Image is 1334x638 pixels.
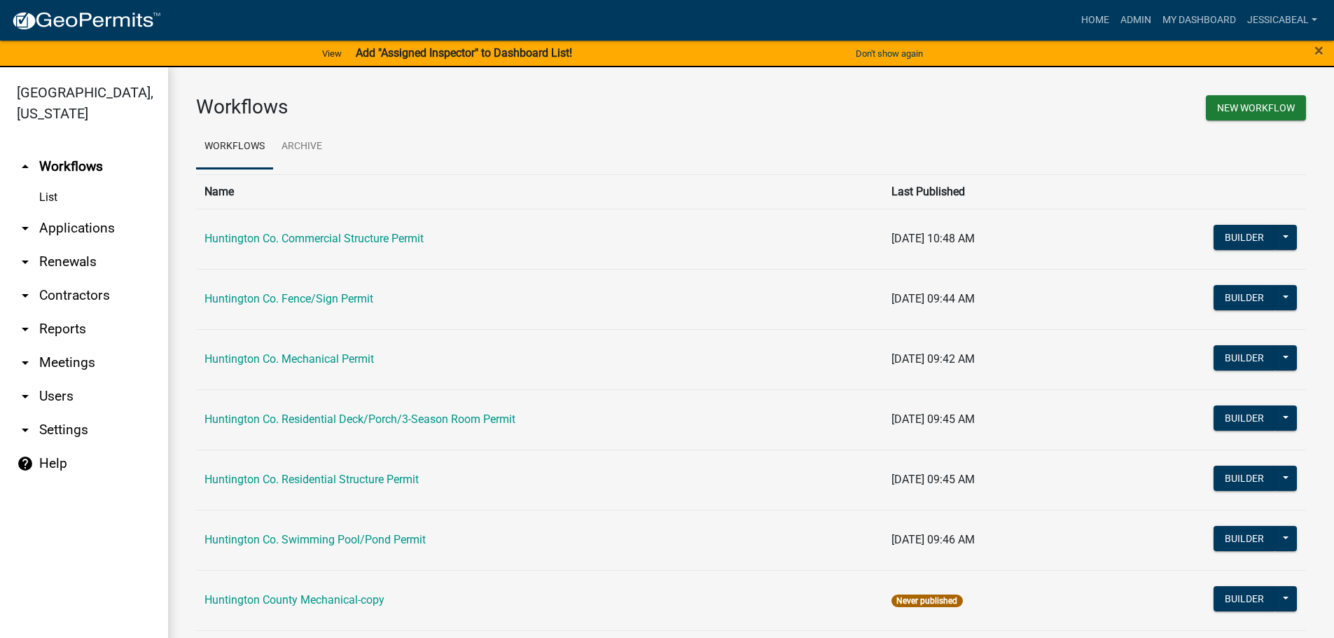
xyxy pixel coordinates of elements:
[1214,225,1275,250] button: Builder
[204,232,424,245] a: Huntington Co. Commercial Structure Permit
[1214,586,1275,611] button: Builder
[1214,285,1275,310] button: Builder
[273,125,331,169] a: Archive
[17,220,34,237] i: arrow_drop_down
[891,595,962,607] span: Never published
[17,321,34,338] i: arrow_drop_down
[204,412,515,426] a: Huntington Co. Residential Deck/Porch/3-Season Room Permit
[17,422,34,438] i: arrow_drop_down
[196,95,741,119] h3: Workflows
[196,125,273,169] a: Workflows
[196,174,883,209] th: Name
[891,232,975,245] span: [DATE] 10:48 AM
[317,42,347,65] a: View
[17,354,34,371] i: arrow_drop_down
[1206,95,1306,120] button: New Workflow
[891,533,975,546] span: [DATE] 09:46 AM
[1242,7,1323,34] a: JessicaBeal
[356,46,572,60] strong: Add "Assigned Inspector" to Dashboard List!
[204,593,384,606] a: Huntington County Mechanical-copy
[204,292,373,305] a: Huntington Co. Fence/Sign Permit
[891,412,975,426] span: [DATE] 09:45 AM
[891,292,975,305] span: [DATE] 09:44 AM
[1314,41,1323,60] span: ×
[891,352,975,366] span: [DATE] 09:42 AM
[850,42,929,65] button: Don't show again
[1214,405,1275,431] button: Builder
[17,254,34,270] i: arrow_drop_down
[17,287,34,304] i: arrow_drop_down
[891,473,975,486] span: [DATE] 09:45 AM
[1214,466,1275,491] button: Builder
[204,533,426,546] a: Huntington Co. Swimming Pool/Pond Permit
[883,174,1093,209] th: Last Published
[1214,526,1275,551] button: Builder
[1115,7,1157,34] a: Admin
[1314,42,1323,59] button: Close
[1157,7,1242,34] a: My Dashboard
[1076,7,1115,34] a: Home
[17,158,34,175] i: arrow_drop_up
[204,473,419,486] a: Huntington Co. Residential Structure Permit
[17,388,34,405] i: arrow_drop_down
[17,455,34,472] i: help
[1214,345,1275,370] button: Builder
[204,352,374,366] a: Huntington Co. Mechanical Permit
